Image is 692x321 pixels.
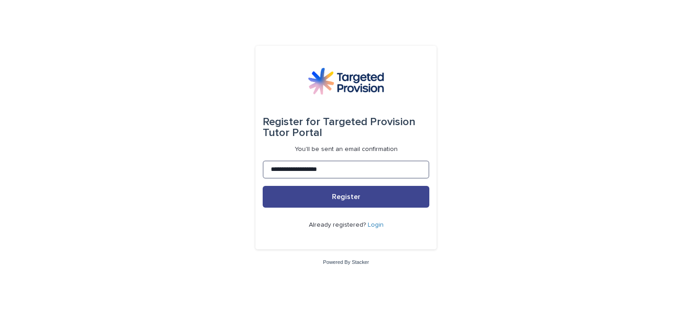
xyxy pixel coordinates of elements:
span: Register for [263,117,320,127]
img: M5nRWzHhSzIhMunXDL62 [308,68,384,95]
div: Targeted Provision Tutor Portal [263,109,429,146]
button: Register [263,186,429,208]
span: Register [332,193,360,200]
p: You'll be sent an email confirmation [295,146,398,153]
a: Login [368,222,384,228]
a: Powered By Stacker [323,259,369,265]
span: Already registered? [309,222,368,228]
